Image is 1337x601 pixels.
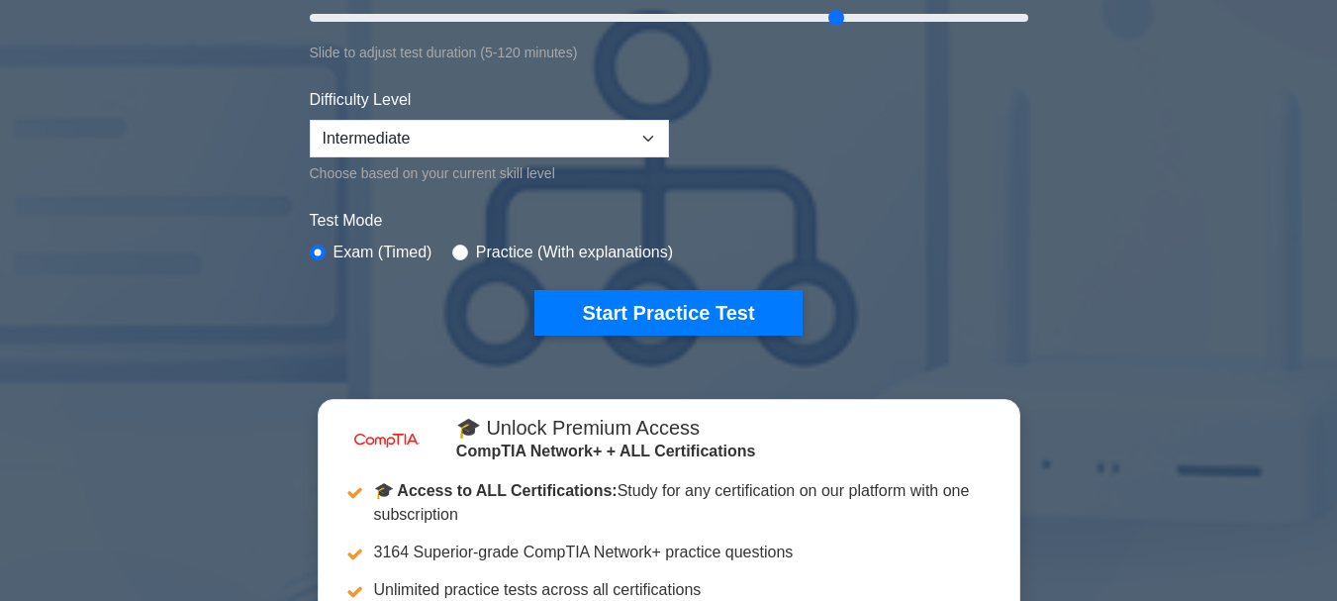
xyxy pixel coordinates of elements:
[310,209,1028,233] label: Test Mode
[534,290,802,336] button: Start Practice Test
[310,88,412,112] label: Difficulty Level
[476,241,673,264] label: Practice (With explanations)
[310,161,669,185] div: Choose based on your current skill level
[310,41,1028,64] div: Slide to adjust test duration (5-120 minutes)
[334,241,432,264] label: Exam (Timed)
